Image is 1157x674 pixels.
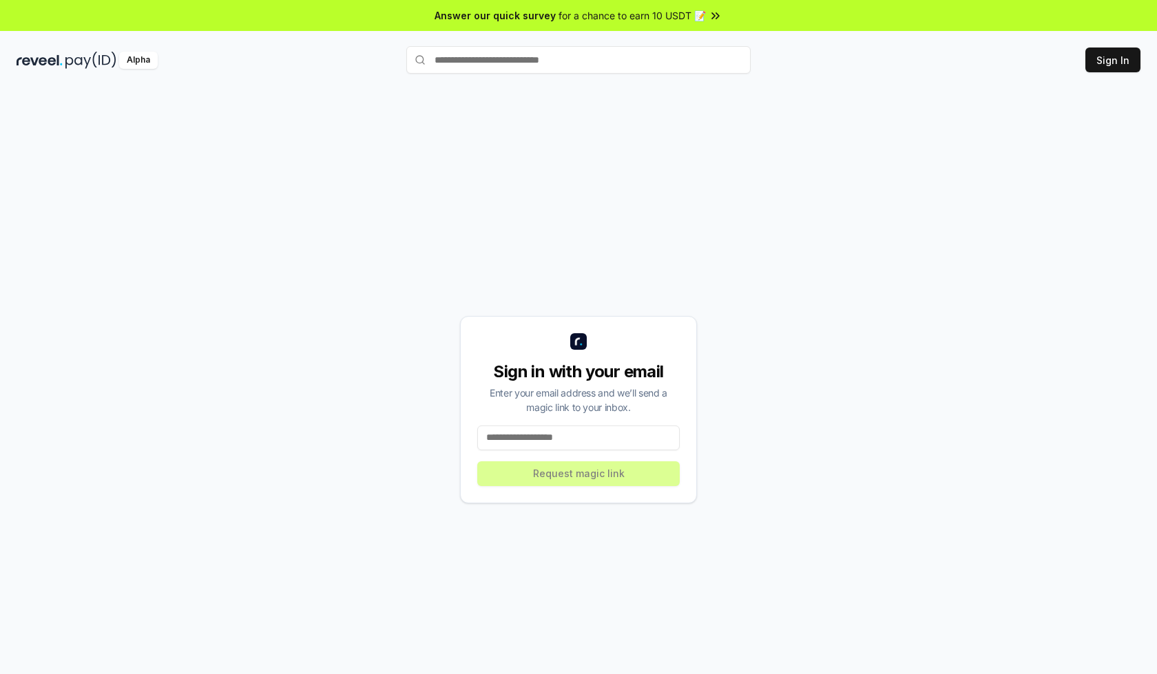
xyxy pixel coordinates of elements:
[65,52,116,69] img: pay_id
[119,52,158,69] div: Alpha
[477,386,680,414] div: Enter your email address and we’ll send a magic link to your inbox.
[1085,48,1140,72] button: Sign In
[435,8,556,23] span: Answer our quick survey
[17,52,63,69] img: reveel_dark
[570,333,587,350] img: logo_small
[477,361,680,383] div: Sign in with your email
[559,8,706,23] span: for a chance to earn 10 USDT 📝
